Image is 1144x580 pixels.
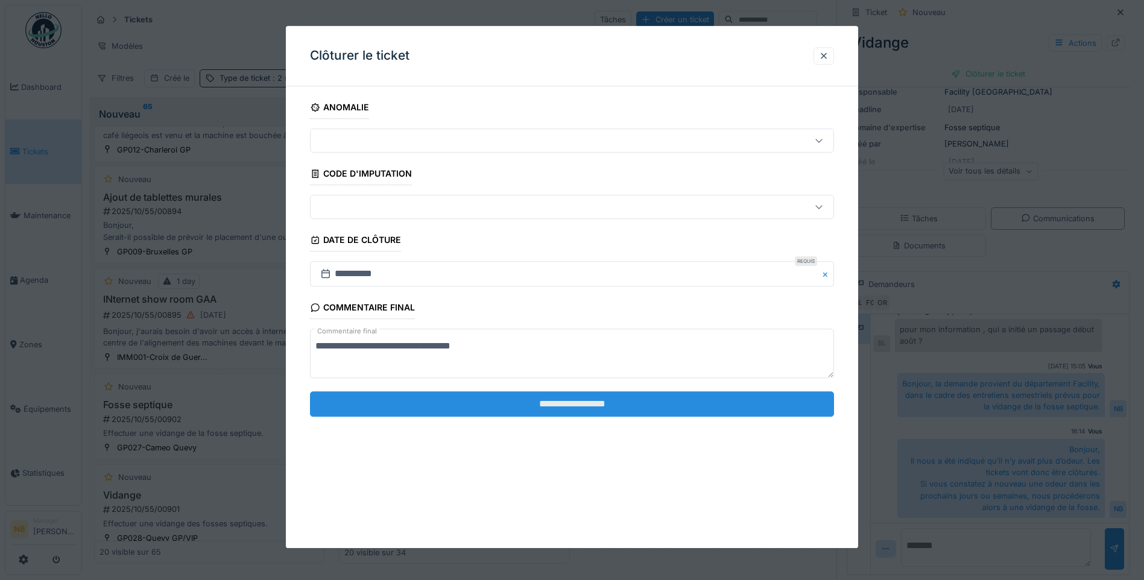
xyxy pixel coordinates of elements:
h3: Clôturer le ticket [310,48,409,63]
div: Date de clôture [310,232,401,252]
button: Close [821,262,834,287]
div: Anomalie [310,98,369,119]
div: Code d'imputation [310,165,412,185]
label: Commentaire final [315,324,379,339]
div: Commentaire final [310,299,415,320]
div: Requis [795,257,817,266]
